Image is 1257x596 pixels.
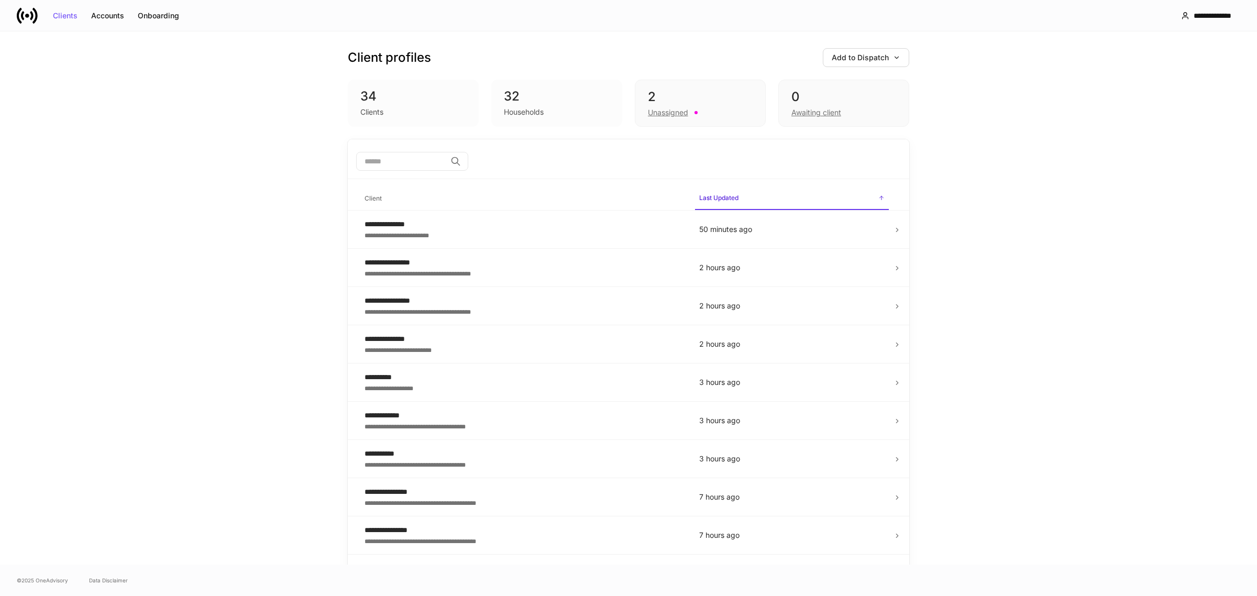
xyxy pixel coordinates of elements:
p: 3 hours ago [699,415,885,426]
p: 2 hours ago [699,339,885,349]
div: Awaiting client [791,107,841,118]
div: 2 [648,89,753,105]
div: Accounts [91,12,124,19]
p: 3 hours ago [699,454,885,464]
span: © 2025 OneAdvisory [17,576,68,584]
h6: Last Updated [699,193,738,203]
button: Add to Dispatch [823,48,909,67]
div: Clients [53,12,78,19]
div: 2Unassigned [635,80,766,127]
button: Onboarding [131,7,186,24]
div: 34 [360,88,466,105]
div: 0 [791,89,896,105]
div: Households [504,107,544,117]
p: 7 hours ago [699,492,885,502]
p: 7 hours ago [699,530,885,540]
a: Data Disclaimer [89,576,128,584]
p: 50 minutes ago [699,224,885,235]
h6: Client [365,193,382,203]
p: 2 hours ago [699,301,885,311]
span: Last Updated [695,187,889,210]
div: Add to Dispatch [832,54,900,61]
div: Onboarding [138,12,179,19]
button: Clients [46,7,84,24]
p: 2 hours ago [699,262,885,273]
p: 3 hours ago [699,377,885,388]
button: Accounts [84,7,131,24]
div: 0Awaiting client [778,80,909,127]
h3: Client profiles [348,49,431,66]
span: Client [360,188,687,209]
div: Clients [360,107,383,117]
div: Unassigned [648,107,688,118]
div: 32 [504,88,610,105]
